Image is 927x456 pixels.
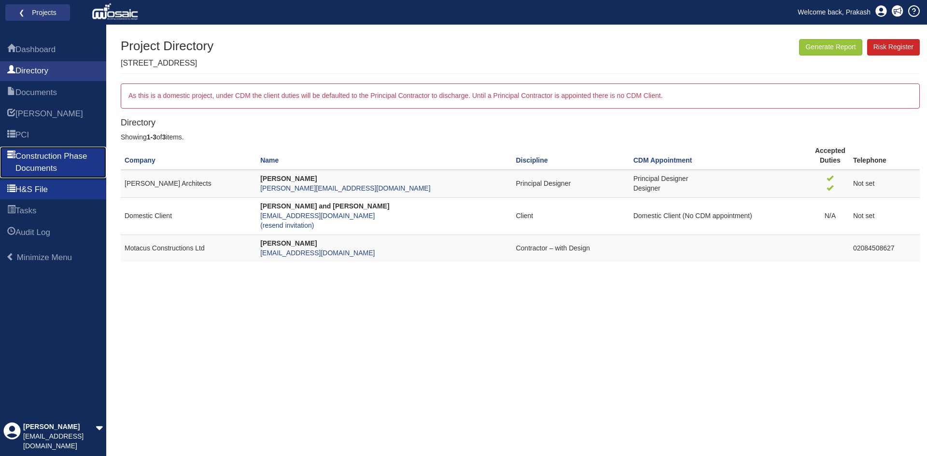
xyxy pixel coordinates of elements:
[7,66,15,77] span: Directory
[15,65,48,77] span: Directory
[849,235,920,262] td: 02084508627
[7,44,15,56] span: Dashboard
[3,422,21,451] div: Profile
[23,432,96,451] div: [EMAIL_ADDRESS][DOMAIN_NAME]
[23,422,96,432] div: [PERSON_NAME]
[121,118,920,128] h4: Directory
[125,156,155,164] a: Company
[121,58,213,69] p: [STREET_ADDRESS]
[516,212,533,220] span: Client
[260,212,375,220] a: [EMAIL_ADDRESS][DOMAIN_NAME]
[121,39,213,53] h1: Project Directory
[7,206,15,217] span: Tasks
[516,244,590,252] span: Contractor – with Design
[260,175,317,182] strong: [PERSON_NAME]
[633,212,752,220] span: Domestic Client (No CDM appointment)
[147,133,156,141] b: 1-3
[811,142,849,170] th: Accepted Duties
[6,253,14,261] span: Minimize Menu
[121,235,256,262] td: Motacus Constructions Ltd
[7,109,15,120] span: HARI
[260,239,317,247] strong: [PERSON_NAME]
[260,249,375,257] a: [EMAIL_ADDRESS][DOMAIN_NAME]
[15,205,36,217] span: Tasks
[260,156,279,164] a: Name
[15,129,29,141] span: PCI
[92,2,140,22] img: logo_white.png
[260,202,390,210] strong: [PERSON_NAME] and [PERSON_NAME]
[849,142,920,170] th: Telephone
[867,39,920,55] a: Risk Register
[121,133,920,142] div: Showing of items.
[260,184,430,192] a: [PERSON_NAME][EMAIL_ADDRESS][DOMAIN_NAME]
[15,44,56,55] span: Dashboard
[7,184,15,196] span: H&S File
[15,184,48,195] span: H&S File
[7,151,15,175] span: Construction Phase Documents
[121,170,256,197] td: [PERSON_NAME] Architects
[12,6,64,19] a: ❮ Projects
[15,87,57,98] span: Documents
[849,198,920,235] td: Not set
[121,198,256,235] td: Domestic Client
[121,83,920,109] div: As this is a domestic project, under CDM the client duties will be defaulted to the Principal Con...
[633,156,692,164] a: CDM Appointment
[799,39,862,55] button: Generate Report
[790,5,878,19] a: Welcome back, Prakash
[633,184,660,192] span: Designer
[17,253,72,262] span: Minimize Menu
[849,170,920,197] td: Not set
[633,175,688,182] span: Principal Designer
[15,227,50,238] span: Audit Log
[15,108,83,120] span: HARI
[7,227,15,239] span: Audit Log
[886,413,920,449] iframe: Chat
[516,156,548,164] a: Discipline
[7,87,15,99] span: Documents
[516,180,571,187] span: Principal Designer
[7,130,15,141] span: PCI
[811,198,849,235] td: N/A
[260,221,314,229] a: (resend invitation)
[162,133,166,141] b: 3
[15,151,99,174] span: Construction Phase Documents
